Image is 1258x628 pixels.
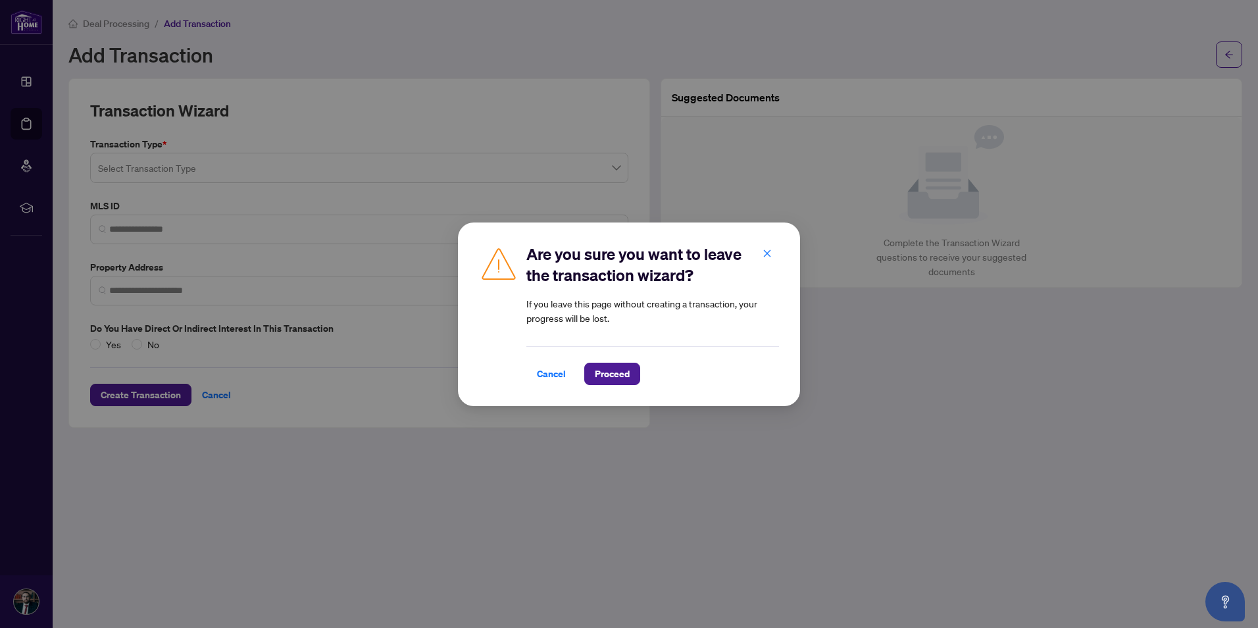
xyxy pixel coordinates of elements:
button: Open asap [1205,582,1245,621]
button: Proceed [584,363,640,385]
article: If you leave this page without creating a transaction, your progress will be lost. [526,296,779,325]
button: Cancel [526,363,576,385]
span: close [763,248,772,257]
h2: Are you sure you want to leave the transaction wizard? [526,244,779,286]
span: Cancel [537,363,566,384]
span: Proceed [595,363,630,384]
